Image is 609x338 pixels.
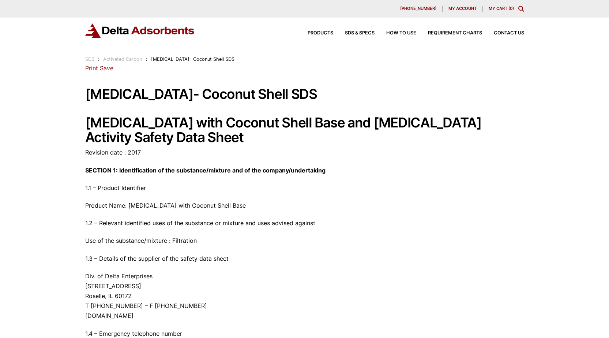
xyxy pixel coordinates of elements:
a: Requirement Charts [416,31,482,36]
a: SDS [85,56,94,62]
h1: [MEDICAL_DATA]- Coconut Shell SDS [85,87,524,102]
span: Products [308,31,333,36]
p: Div. of Delta Enterprises [STREET_ADDRESS] Roselle, IL 60172 T [PHONE_NUMBER] – F [PHONE_NUMBER] ... [85,271,524,321]
span: : [146,56,147,62]
span: : [98,56,99,62]
img: Delta Adsorbents [85,23,195,38]
a: [PHONE_NUMBER] [394,6,443,12]
a: Contact Us [482,31,524,36]
p: Revision date : 2017 [85,148,524,157]
p: Product Name: [MEDICAL_DATA] with Coconut Shell Base [85,201,524,211]
a: My Cart (0) [489,6,514,11]
a: Save [100,64,113,72]
span: [MEDICAL_DATA]- Coconut Shell SDS [151,56,234,62]
span: SDS & SPECS [345,31,375,36]
div: Toggle Modal Content [518,6,524,12]
h1: [MEDICAL_DATA] with Coconut Shell Base and [MEDICAL_DATA] Activity Safety Data Sheet [85,115,524,145]
a: Products [296,31,333,36]
a: SDS & SPECS [333,31,375,36]
span: Requirement Charts [428,31,482,36]
span: Contact Us [494,31,524,36]
a: How to Use [375,31,416,36]
p: Use of the substance/mixture : Filtration [85,236,524,246]
p: 1.2 – Relevant identified uses of the substance or mixture and uses advised against [85,218,524,228]
strong: SECTION 1: Identification of the substance/mixture and of the company/undertaking [85,167,326,174]
p: 1.1 – Product Identifier [85,183,524,193]
span: My account [448,7,477,11]
a: My account [443,6,483,12]
span: How to Use [386,31,416,36]
a: Activated Carbon [103,56,142,62]
p: 1.3 – Details of the supplier of the safety data sheet [85,254,524,264]
span: 0 [510,6,512,11]
a: Print [85,64,98,72]
span: [PHONE_NUMBER] [400,7,436,11]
